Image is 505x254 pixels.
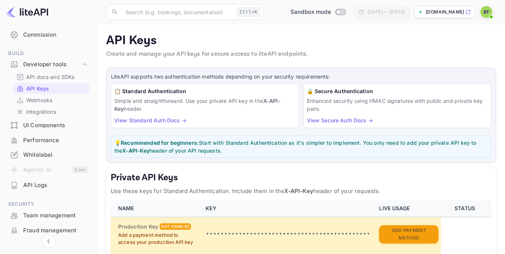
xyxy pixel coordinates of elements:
[201,200,375,217] th: KEY
[4,178,92,192] a: API Logs
[375,200,441,217] th: LIVE USAGE
[114,139,488,154] p: 💡 Start with Standard Authentication as it's simpler to implement. You only need to add your priv...
[307,97,488,113] p: Enhanced security using HMAC signatures with public and private key pairs.
[307,87,488,95] h6: 🔒 Secure Authentication
[23,121,89,130] div: UI Components
[26,73,75,81] p: API docs and SDKs
[118,232,197,246] p: Add a payment method to access your production API key
[4,148,92,162] div: Whitelabel
[367,9,405,15] div: [DATE] — [DATE]
[307,117,373,123] a: View Secure Auth Docs →
[13,95,89,105] div: Webhooks
[114,87,296,95] h6: 📋 Standard Authentication
[114,97,296,113] p: Simple and straightforward. Use your private API key in the header.
[16,96,86,104] a: Webhooks
[4,133,92,148] div: Performance
[4,223,92,238] div: Fraud management
[4,223,92,237] a: Fraud management
[290,8,331,16] span: Sandbox mode
[4,118,92,132] a: UI Components
[6,6,48,18] img: LiteAPI logo
[111,187,492,196] p: Use these keys for Standard Authentication. Include them in the header of your requests.
[379,225,438,244] button: Add Payment Method
[441,200,492,217] th: STATUS
[13,83,89,94] div: API Keys
[23,151,89,159] div: Whitelabel
[106,50,496,59] p: Create and manage your API keys for secure access to liteAPI endpoints.
[4,28,92,42] div: Commission
[237,7,260,17] div: Ctrl+K
[284,187,313,195] strong: X-API-Key
[111,200,201,217] th: NAME
[114,98,281,112] strong: X-API-Key
[287,8,348,16] div: Switch to Production mode
[16,85,86,92] a: API Keys
[4,148,92,162] a: Whitelabel
[4,208,92,222] a: Team management
[118,223,158,231] h6: Production Key
[13,106,89,117] div: Integrations
[426,9,464,15] p: [DOMAIN_NAME]
[379,230,438,237] a: Add Payment Method
[23,31,89,39] div: Commission
[4,208,92,223] div: Team management
[26,108,56,116] p: Integrations
[26,96,52,104] p: Webhooks
[106,33,496,48] p: API Keys
[23,181,89,190] div: API Logs
[13,71,89,82] div: API docs and SDKs
[206,230,370,239] p: •••••••••••••••••••••••••••••••••••••••••••••
[26,85,49,92] p: API Keys
[23,211,89,220] div: Team management
[121,4,234,19] input: Search (e.g. bookings, documentation)
[16,73,86,81] a: API docs and SDKs
[16,108,86,116] a: Integrations
[114,117,187,123] a: View Standard Auth Docs →
[23,60,81,69] div: Developer tools
[160,223,191,230] div: Not enabled
[4,58,92,71] div: Developer tools
[121,140,199,146] strong: Recommended for beginners:
[42,235,55,248] button: Collapse navigation
[4,28,92,42] a: Commission
[4,133,92,147] a: Performance
[23,136,89,145] div: Performance
[480,6,492,18] img: Zafer Tepe
[23,226,89,235] div: Fraud management
[122,147,149,154] strong: X-API-Key
[111,172,492,184] h5: Private API Keys
[111,73,491,81] p: LiteAPI supports two authentication methods depending on your security requirements:
[4,200,92,208] span: Security
[4,49,92,58] span: Build
[4,118,92,133] div: UI Components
